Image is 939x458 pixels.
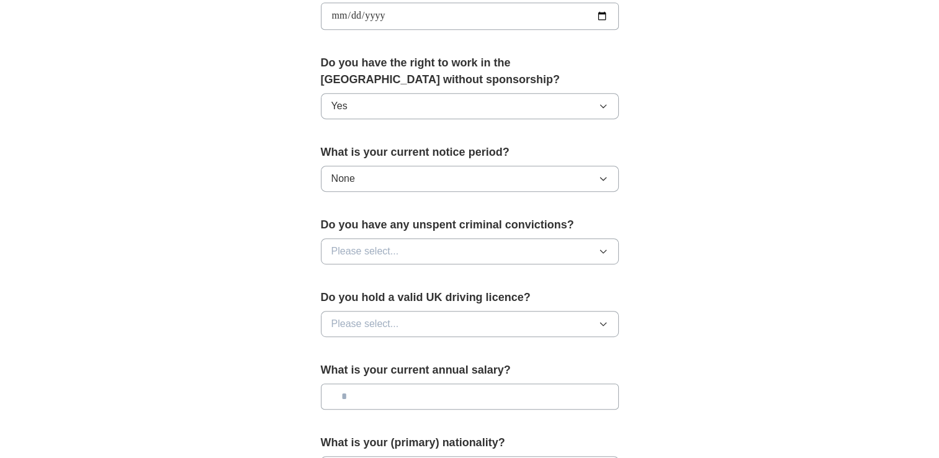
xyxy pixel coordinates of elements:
label: Do you have any unspent criminal convictions? [321,217,619,233]
label: What is your current annual salary? [321,362,619,379]
span: Yes [331,99,348,114]
label: What is your current notice period? [321,144,619,161]
button: Yes [321,93,619,119]
button: None [321,166,619,192]
span: None [331,171,355,186]
button: Please select... [321,311,619,337]
label: Do you hold a valid UK driving licence? [321,289,619,306]
label: What is your (primary) nationality? [321,434,619,451]
button: Please select... [321,238,619,264]
span: Please select... [331,244,399,259]
span: Please select... [331,317,399,331]
label: Do you have the right to work in the [GEOGRAPHIC_DATA] without sponsorship? [321,55,619,88]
